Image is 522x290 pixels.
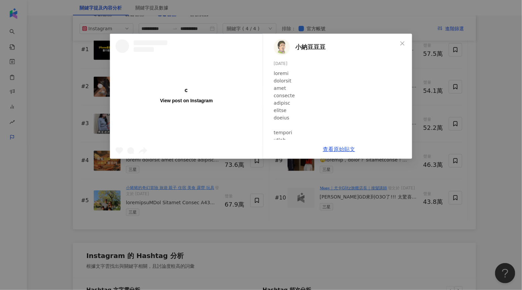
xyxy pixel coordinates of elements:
img: KOL Avatar [274,39,290,55]
span: 小納豆豆豆 [295,42,325,52]
a: 查看原始貼文 [323,146,355,152]
button: Close [396,37,409,50]
span: close [400,41,405,46]
div: [DATE] [274,61,407,67]
a: View post on Instagram [110,34,263,158]
a: KOL Avatar小納豆豆豆 [274,39,397,55]
div: View post on Instagram [160,98,213,104]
